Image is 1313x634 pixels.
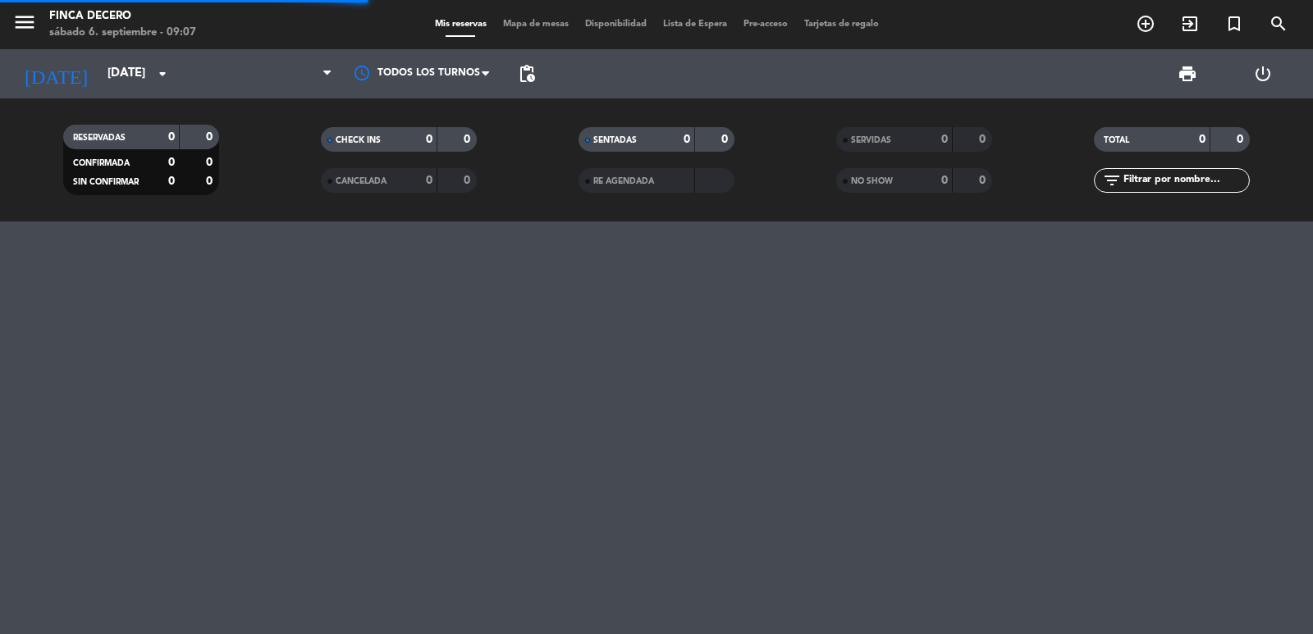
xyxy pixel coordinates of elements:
strong: 0 [1237,134,1247,145]
i: search [1269,14,1288,34]
strong: 0 [168,157,175,168]
div: Finca Decero [49,8,196,25]
i: filter_list [1102,171,1122,190]
span: Disponibilidad [577,20,655,29]
i: turned_in_not [1224,14,1244,34]
strong: 0 [941,134,948,145]
strong: 0 [979,175,989,186]
span: CANCELADA [336,177,387,185]
span: Mapa de mesas [495,20,577,29]
i: [DATE] [12,56,99,92]
span: CHECK INS [336,136,381,144]
span: Lista de Espera [655,20,735,29]
i: power_settings_new [1253,64,1273,84]
strong: 0 [426,175,432,186]
i: menu [12,10,37,34]
strong: 0 [206,157,216,168]
strong: 0 [979,134,989,145]
i: exit_to_app [1180,14,1200,34]
strong: 0 [168,176,175,187]
span: SERVIDAS [851,136,891,144]
strong: 0 [721,134,731,145]
span: SENTADAS [593,136,637,144]
strong: 0 [464,134,474,145]
strong: 0 [1199,134,1205,145]
strong: 0 [941,175,948,186]
strong: 0 [206,176,216,187]
div: sábado 6. septiembre - 09:07 [49,25,196,41]
span: NO SHOW [851,177,893,185]
span: RESERVADAS [73,134,126,142]
strong: 0 [464,175,474,186]
span: CONFIRMADA [73,159,130,167]
input: Filtrar por nombre... [1122,171,1249,189]
strong: 0 [426,134,432,145]
strong: 0 [684,134,690,145]
span: TOTAL [1104,136,1129,144]
strong: 0 [206,131,216,143]
span: Mis reservas [427,20,495,29]
span: Tarjetas de regalo [796,20,887,29]
span: SIN CONFIRMAR [73,178,139,186]
span: print [1178,64,1197,84]
span: RE AGENDADA [593,177,654,185]
i: arrow_drop_down [153,64,172,84]
span: pending_actions [517,64,537,84]
div: LOG OUT [1225,49,1301,98]
span: Pre-acceso [735,20,796,29]
strong: 0 [168,131,175,143]
i: add_circle_outline [1136,14,1155,34]
button: menu [12,10,37,40]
